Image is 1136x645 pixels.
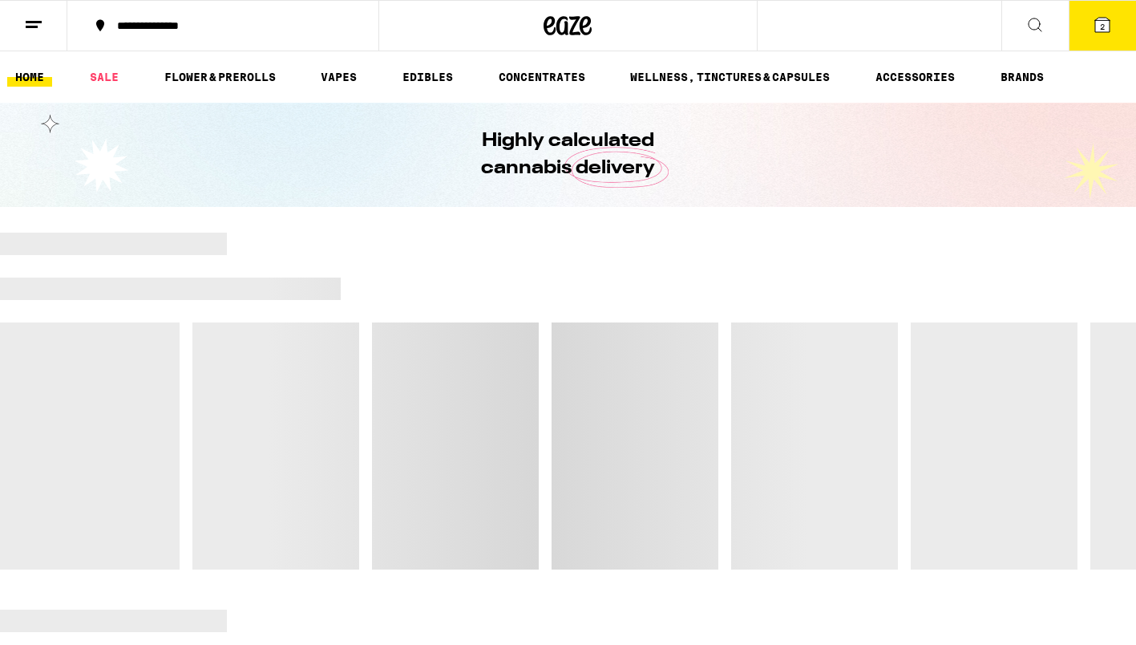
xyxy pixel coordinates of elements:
a: FLOWER & PREROLLS [156,67,284,87]
a: HOME [7,67,52,87]
h1: Highly calculated cannabis delivery [436,128,701,182]
span: 2 [1100,22,1105,31]
a: CONCENTRATES [491,67,593,87]
a: VAPES [313,67,365,87]
a: SALE [82,67,127,87]
a: WELLNESS, TINCTURES & CAPSULES [622,67,838,87]
a: EDIBLES [394,67,461,87]
a: ACCESSORIES [867,67,963,87]
button: BRANDS [992,67,1052,87]
button: 2 [1069,1,1136,51]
